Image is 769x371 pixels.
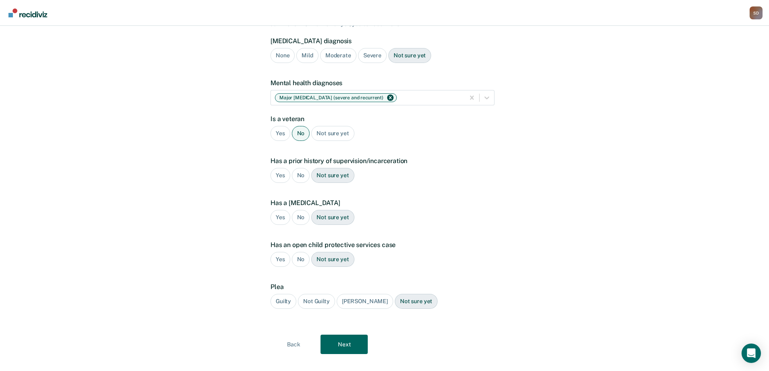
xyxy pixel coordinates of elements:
[270,115,495,123] label: Is a veteran
[320,48,356,63] div: Moderate
[386,95,395,101] div: Remove Major Depressive Disorder (severe and recurrent)
[311,210,354,225] div: Not sure yet
[270,241,495,249] label: Has an open child protective services case
[270,126,290,141] div: Yes
[270,210,290,225] div: Yes
[270,283,495,291] label: Plea
[270,37,495,45] label: [MEDICAL_DATA] diagnosis
[270,252,290,267] div: Yes
[270,199,495,207] label: Has a [MEDICAL_DATA]
[292,168,310,183] div: No
[277,94,385,102] div: Major [MEDICAL_DATA] (severe and recurrent)
[270,335,317,354] button: Back
[296,48,318,63] div: Mild
[750,6,763,19] button: Profile dropdown button
[270,157,495,165] label: Has a prior history of supervision/incarceration
[311,252,354,267] div: Not sure yet
[311,126,354,141] div: Not sure yet
[292,126,310,141] div: No
[8,8,47,17] img: Recidiviz
[298,294,335,309] div: Not Guilty
[358,48,387,63] div: Severe
[742,344,761,363] div: Open Intercom Messenger
[750,6,763,19] div: S D
[292,210,310,225] div: No
[311,168,354,183] div: Not sure yet
[292,252,310,267] div: No
[321,335,368,354] button: Next
[388,48,431,63] div: Not sure yet
[270,168,290,183] div: Yes
[270,48,295,63] div: None
[270,294,296,309] div: Guilty
[337,294,393,309] div: [PERSON_NAME]
[270,79,495,87] label: Mental health diagnoses
[395,294,438,309] div: Not sure yet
